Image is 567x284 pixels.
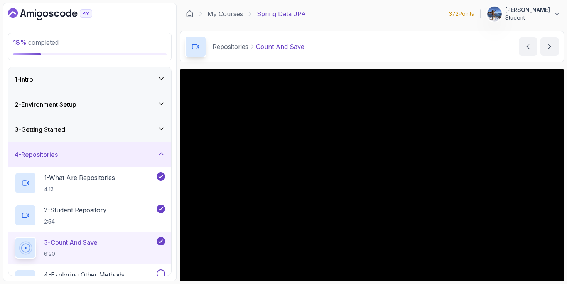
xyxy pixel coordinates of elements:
p: [PERSON_NAME] [505,6,550,14]
button: 3-Getting Started [8,117,171,142]
button: 2-Environment Setup [8,92,171,117]
p: 1 - What Are Repositories [44,173,115,182]
img: user profile image [487,7,502,21]
h3: 4 - Repositories [15,150,58,159]
p: 4:12 [44,185,115,193]
h3: 3 - Getting Started [15,125,65,134]
button: next content [540,37,559,56]
p: Student [505,14,550,22]
a: Dashboard [8,8,110,20]
p: Repositories [213,42,248,51]
p: Count And Save [256,42,304,51]
p: 372 Points [449,10,474,18]
button: previous content [519,37,537,56]
button: 2-Student Repository2:54 [15,205,165,226]
p: 2 - Student Repository [44,205,106,215]
button: user profile image[PERSON_NAME]Student [487,6,561,22]
button: 3-Count And Save6:20 [15,237,165,259]
button: 1-Intro [8,67,171,92]
p: 3 - Count And Save [44,238,98,247]
p: 4 - Exploring Other Methods [44,270,125,279]
a: Dashboard [186,10,194,18]
h3: 1 - Intro [15,75,33,84]
span: 18 % [13,39,27,46]
button: 1-What Are Repositories4:12 [15,172,165,194]
a: My Courses [208,9,243,18]
p: 6:20 [44,250,98,258]
span: completed [13,39,59,46]
p: Spring Data JPA [257,9,306,18]
button: 4-Repositories [8,142,171,167]
p: 2:54 [44,218,106,225]
h3: 2 - Environment Setup [15,100,76,109]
